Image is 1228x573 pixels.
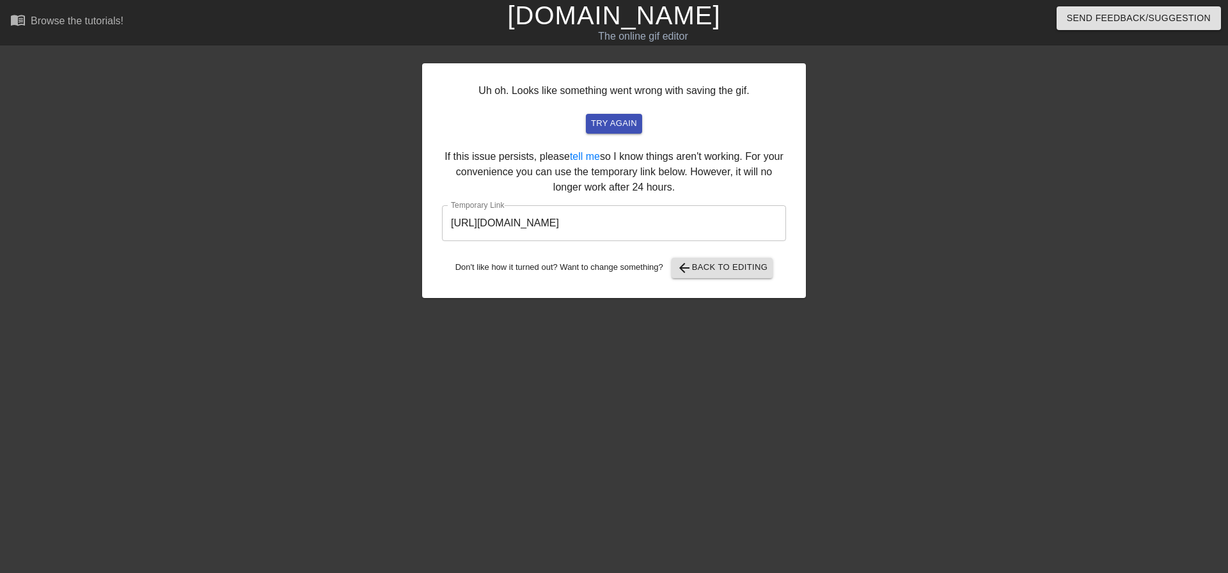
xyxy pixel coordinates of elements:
[507,1,720,29] a: [DOMAIN_NAME]
[677,260,692,276] span: arrow_back
[1067,10,1211,26] span: Send Feedback/Suggestion
[31,15,123,26] div: Browse the tutorials!
[10,12,123,32] a: Browse the tutorials!
[422,63,806,298] div: Uh oh. Looks like something went wrong with saving the gif. If this issue persists, please so I k...
[416,29,870,44] div: The online gif editor
[442,258,786,278] div: Don't like how it turned out? Want to change something?
[586,114,642,134] button: try again
[672,258,773,278] button: Back to Editing
[10,12,26,27] span: menu_book
[442,205,786,241] input: bare
[1057,6,1221,30] button: Send Feedback/Suggestion
[570,151,600,162] a: tell me
[591,116,637,131] span: try again
[677,260,768,276] span: Back to Editing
